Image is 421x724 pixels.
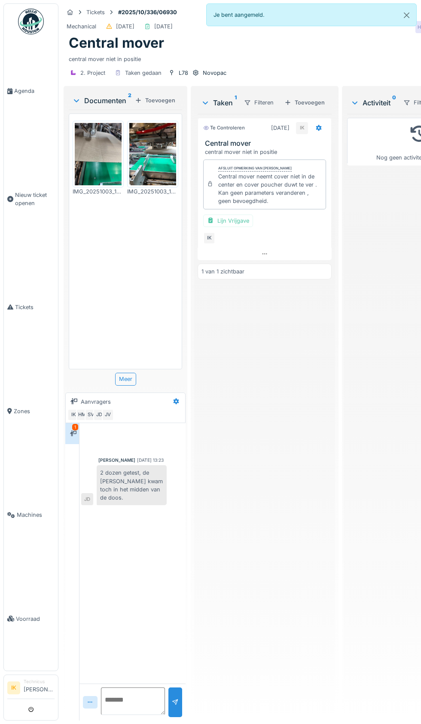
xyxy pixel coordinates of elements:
[125,69,162,77] div: Taken gedaan
[15,303,55,311] span: Tickets
[67,409,79,421] div: IK
[76,409,88,421] div: HM
[72,424,78,430] div: 1
[116,22,134,31] div: [DATE]
[115,373,136,385] div: Meer
[24,678,55,685] div: Technicus
[80,69,105,77] div: 2. Project
[179,69,188,77] div: L78
[203,124,245,132] div: Te controleren
[18,9,44,34] img: Badge_color-CXgf-gQk.svg
[218,166,292,172] div: Afsluit opmerking van [PERSON_NAME]
[97,465,167,505] div: 2 dozen getest, de [PERSON_NAME] kwam toch in het midden van de doos.
[235,98,237,108] sup: 1
[93,409,105,421] div: JD
[203,69,226,77] div: Novopac
[98,457,135,463] div: [PERSON_NAME]
[397,4,416,27] button: Close
[4,359,58,463] a: Zones
[206,3,417,26] div: Je bent aangemeld.
[203,215,253,227] div: Lijn Vrijgave
[281,97,328,108] div: Toevoegen
[17,511,55,519] span: Machines
[102,409,114,421] div: JV
[351,98,396,108] div: Activiteit
[24,678,55,697] li: [PERSON_NAME]
[69,35,164,51] h1: Central mover
[131,95,179,106] div: Toevoegen
[154,22,173,31] div: [DATE]
[67,22,96,31] div: Mechanical
[240,96,278,109] div: Filteren
[128,95,131,106] sup: 2
[296,122,308,134] div: IK
[15,191,55,207] span: Nieuw ticket openen
[205,148,328,156] div: central mover niet in positie
[7,681,20,694] li: IK
[129,123,176,185] img: appubau8x6g2wcszqzes8l1jhrs5
[4,463,58,567] a: Machines
[203,232,215,244] div: IK
[137,457,164,463] div: [DATE] 13:23
[16,615,55,623] span: Voorraad
[81,493,93,505] div: JD
[201,98,237,108] div: Taken
[75,123,122,185] img: i0nrd96mbmpf8uek25jv9lux59fo
[218,172,322,206] div: Central mover neemt cover niet in de center en cover poucher duwt te ver . Kan geen parameters ve...
[271,124,290,132] div: [DATE]
[115,8,180,16] strong: #2025/10/336/06930
[4,39,58,143] a: Agenda
[14,407,55,415] span: Zones
[4,567,58,671] a: Voorraad
[4,255,58,359] a: Tickets
[127,187,178,196] div: IMG_20251003_184234.jpg
[72,95,131,106] div: Documenten
[392,98,396,108] sup: 0
[85,409,97,421] div: SV
[73,187,124,196] div: IMG_20251003_184230.jpg
[4,143,58,255] a: Nieuw ticket openen
[81,398,111,406] div: Aanvragers
[7,678,55,699] a: IK Technicus[PERSON_NAME]
[14,87,55,95] span: Agenda
[201,267,244,276] div: 1 van 1 zichtbaar
[205,139,328,147] h3: Central mover
[86,8,105,16] div: Tickets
